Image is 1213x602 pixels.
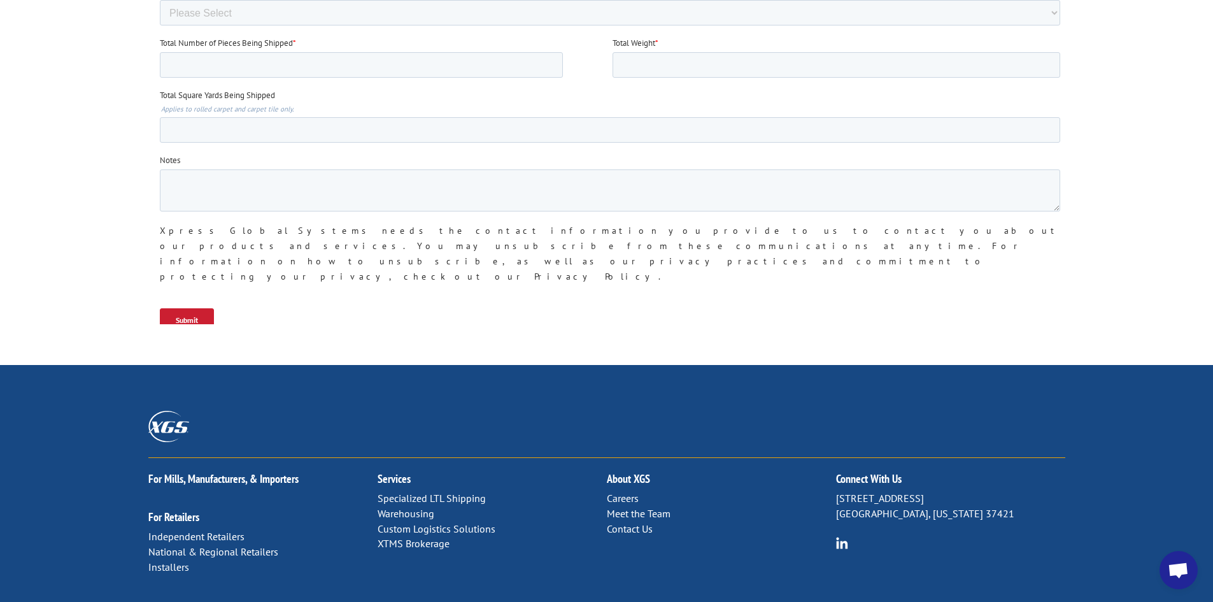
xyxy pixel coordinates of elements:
span: Account Number (if applicable) [453,53,562,64]
input: Expedited Shipping [3,273,11,282]
input: Buyer [3,376,11,385]
input: Contact by Email [3,178,11,186]
a: Warehousing [378,507,434,520]
a: Careers [607,492,639,505]
a: Independent Retailers [148,530,245,543]
input: LTL, Truckload & Warehousing [3,428,11,436]
span: LTL, Truckload & Warehousing [15,428,119,439]
h2: Connect With Us [836,473,1065,491]
span: Pick and Pack Solutions [15,359,96,370]
input: Contact by Phone [3,195,11,203]
a: For Retailers [148,510,199,524]
input: Total Operations [3,394,11,402]
input: [GEOGRAPHIC_DATA] [3,342,11,350]
span: Supply Chain Integration [15,308,100,319]
span: [GEOGRAPHIC_DATA] [15,342,90,353]
span: Last name [453,1,488,11]
span: Buyer [15,376,35,387]
input: Supply Chain Integration [3,308,11,316]
span: Phone number [453,105,504,116]
a: Meet the Team [607,507,670,520]
p: [STREET_ADDRESS] [GEOGRAPHIC_DATA], [US_STATE] 37421 [836,491,1065,522]
a: Services [378,471,411,486]
span: Warehousing [15,290,59,301]
a: Open chat [1160,551,1198,589]
span: Drayage [15,445,43,456]
img: group-6 [836,537,848,549]
a: Contact Us [607,522,653,535]
input: LTL & Warehousing [3,411,11,419]
a: For Mills, Manufacturers, & Importers [148,471,299,486]
span: Destination Zip Code [453,469,525,480]
input: LTL Shipping [3,239,11,247]
input: Pick and Pack Solutions [3,359,11,368]
input: Enter your Zip or Postal Code [453,484,900,509]
span: Expedited Shipping [15,273,83,284]
span: Custom Cutting [15,325,67,336]
span: LTL Shipping [15,239,59,250]
span: Contact by Email [15,178,73,189]
input: Truckload [3,256,11,264]
span: LTL & Warehousing [15,411,82,422]
span: Truckload [15,256,48,267]
a: Specialized LTL Shipping [378,492,486,505]
a: Installers [148,561,189,573]
img: XGS_Logos_ALL_2024_All_White [148,411,189,442]
span: Total Operations [15,394,71,405]
a: About XGS [607,471,650,486]
a: XTMS Brokerage [378,537,450,550]
input: Custom Cutting [3,325,11,333]
span: Contact by Phone [15,195,75,206]
a: Custom Logistics Solutions [378,522,495,535]
input: Drayage [3,445,11,454]
a: National & Regional Retailers [148,545,278,558]
input: Warehousing [3,290,11,299]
